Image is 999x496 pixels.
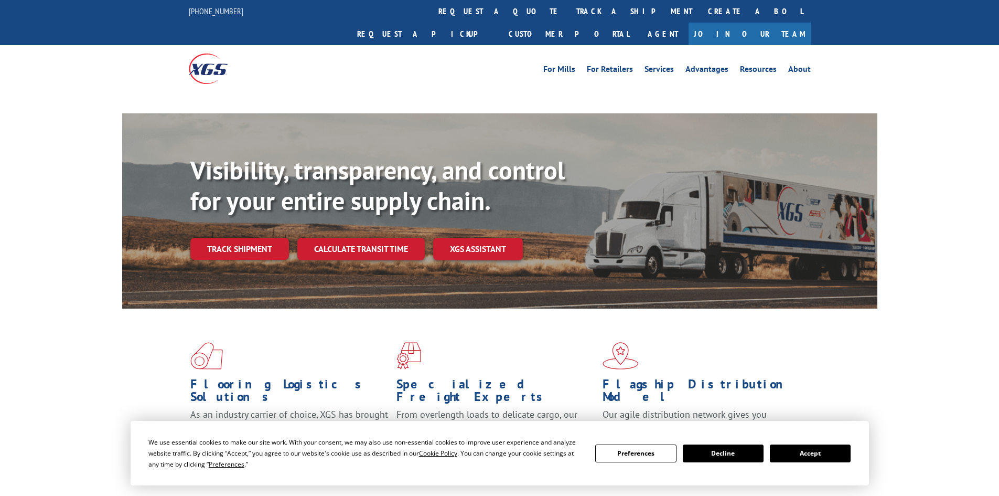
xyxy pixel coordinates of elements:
a: Agent [637,23,689,45]
img: xgs-icon-flagship-distribution-model-red [603,342,639,370]
a: XGS ASSISTANT [433,238,523,260]
div: Cookie Consent Prompt [131,421,869,486]
a: For Retailers [587,65,633,77]
h1: Flagship Distribution Model [603,378,801,408]
a: Services [644,65,674,77]
a: For Mills [543,65,575,77]
a: About [788,65,811,77]
a: Request a pickup [349,23,501,45]
a: Resources [740,65,777,77]
a: Calculate transit time [297,238,425,260]
span: Preferences [209,460,244,469]
h1: Flooring Logistics Solutions [190,378,389,408]
button: Preferences [595,445,676,462]
a: [PHONE_NUMBER] [189,6,243,16]
span: Our agile distribution network gives you nationwide inventory management on demand. [603,408,796,433]
button: Decline [683,445,764,462]
span: Cookie Policy [419,449,457,458]
b: Visibility, transparency, and control for your entire supply chain. [190,154,565,217]
a: Join Our Team [689,23,811,45]
span: As an industry carrier of choice, XGS has brought innovation and dedication to flooring logistics... [190,408,388,446]
a: Customer Portal [501,23,637,45]
p: From overlength loads to delicate cargo, our experienced staff knows the best way to move your fr... [396,408,595,455]
button: Accept [770,445,851,462]
div: We use essential cookies to make our site work. With your consent, we may also use non-essential ... [148,437,583,470]
a: Track shipment [190,238,289,260]
img: xgs-icon-focused-on-flooring-red [396,342,421,370]
img: xgs-icon-total-supply-chain-intelligence-red [190,342,223,370]
h1: Specialized Freight Experts [396,378,595,408]
a: Advantages [685,65,728,77]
